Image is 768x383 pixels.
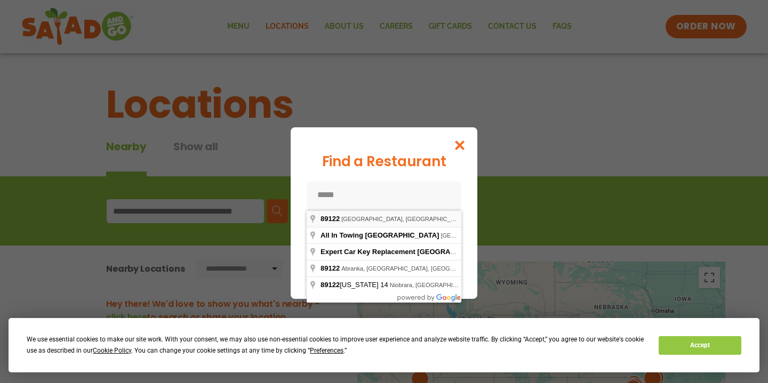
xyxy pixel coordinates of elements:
span: Preferences [310,347,343,354]
span: [GEOGRAPHIC_DATA], [GEOGRAPHIC_DATA], [GEOGRAPHIC_DATA] [441,232,630,239]
span: Niobrara, [GEOGRAPHIC_DATA], [GEOGRAPHIC_DATA] [390,282,541,288]
span: Expert Car Key Replacement [GEOGRAPHIC_DATA] [321,248,491,256]
span: Abranka, [GEOGRAPHIC_DATA], [GEOGRAPHIC_DATA] [341,265,492,272]
span: 89122 [321,215,340,223]
button: Accept [659,336,741,355]
span: All In Towing [GEOGRAPHIC_DATA] [321,231,439,239]
span: Cookie Policy [93,347,131,354]
span: 89122 [321,281,340,289]
span: [GEOGRAPHIC_DATA], [GEOGRAPHIC_DATA], [GEOGRAPHIC_DATA] [341,216,531,222]
div: Cookie Consent Prompt [9,318,759,372]
div: Find a Restaurant [307,151,461,172]
div: We use essential cookies to make our site work. With your consent, we may also use non-essential ... [27,334,646,356]
button: Close modal [443,127,477,163]
span: [US_STATE] 14 [321,281,390,289]
span: 89122 [321,264,340,272]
